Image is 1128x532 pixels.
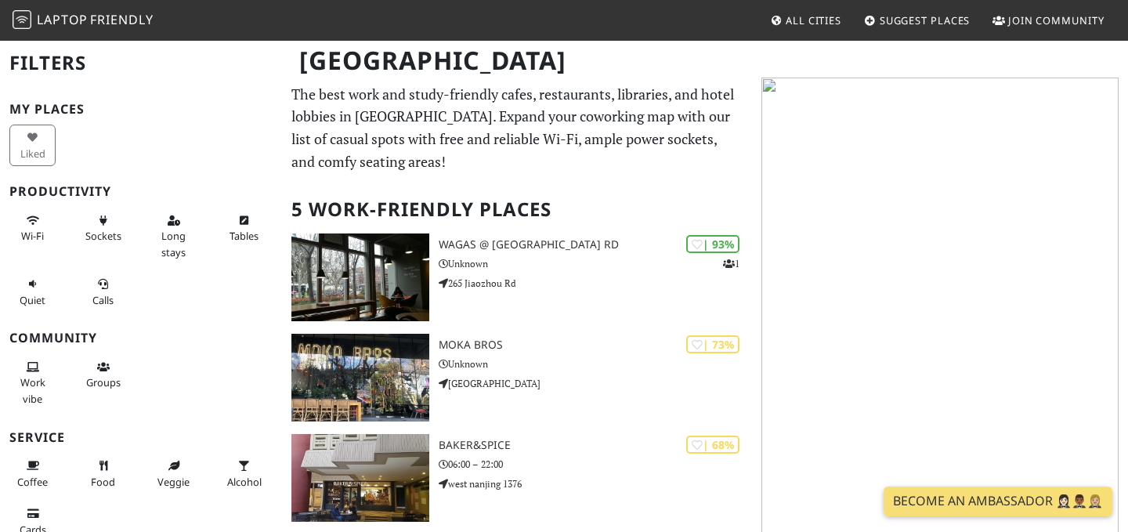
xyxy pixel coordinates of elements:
span: Alcohol [227,475,262,489]
h3: Wagas @ [GEOGRAPHIC_DATA] Rd [439,238,752,252]
p: Unknown [439,356,752,371]
span: People working [20,375,45,405]
a: Join Community [986,6,1111,34]
span: Join Community [1008,13,1104,27]
img: LaptopFriendly [13,10,31,29]
span: Long stays [161,229,186,259]
img: Wagas @ Jiaozhou Rd [291,233,429,321]
div: | 93% [686,235,739,253]
span: Group tables [86,375,121,389]
p: 265 Jiaozhou Rd [439,276,752,291]
h3: Productivity [9,184,273,199]
a: All Cities [764,6,848,34]
h3: Moka Bros [439,338,752,352]
button: Long stays [150,208,197,265]
div: | 68% [686,436,739,454]
p: 06:00 – 22:00 [439,457,752,472]
button: Tables [221,208,267,249]
span: Laptop [37,11,88,28]
h2: Filters [9,39,273,87]
span: Veggie [157,475,190,489]
p: 1 [723,256,739,271]
button: Work vibe [9,354,56,411]
p: Unknown [439,256,752,271]
button: Sockets [80,208,126,249]
h2: 5 Work-Friendly Places [291,186,743,233]
button: Wi-Fi [9,208,56,249]
a: Moka Bros | 73% Moka Bros Unknown [GEOGRAPHIC_DATA] [282,334,752,422]
span: Quiet [20,293,45,307]
button: Quiet [9,271,56,313]
p: west nanjing 1376 [439,476,752,491]
a: Become an Ambassador 🤵🏻‍♀️🤵🏾‍♂️🤵🏼‍♀️ [884,487,1112,516]
span: Video/audio calls [92,293,114,307]
button: Groups [80,354,126,396]
button: Veggie [150,453,197,494]
h3: BAKER&SPICE [439,439,752,452]
p: The best work and study-friendly cafes, restaurants, libraries, and hotel lobbies in [GEOGRAPHIC_... [291,83,743,173]
span: Stable Wi-Fi [21,229,44,243]
span: All Cities [786,13,841,27]
img: BAKER&SPICE [291,434,429,522]
span: Friendly [90,11,153,28]
p: [GEOGRAPHIC_DATA] [439,376,752,391]
span: Coffee [17,475,48,489]
h3: My Places [9,102,273,117]
span: Power sockets [85,229,121,243]
button: Alcohol [221,453,267,494]
a: Suggest Places [858,6,977,34]
span: Work-friendly tables [230,229,258,243]
a: BAKER&SPICE | 68% BAKER&SPICE 06:00 – 22:00 west nanjing 1376 [282,434,752,522]
button: Calls [80,271,126,313]
h1: [GEOGRAPHIC_DATA] [287,39,749,82]
span: Suggest Places [880,13,971,27]
h3: Service [9,430,273,445]
h3: Community [9,331,273,346]
a: LaptopFriendly LaptopFriendly [13,7,154,34]
span: Food [91,475,115,489]
div: | 73% [686,335,739,353]
button: Coffee [9,453,56,494]
a: Wagas @ Jiaozhou Rd | 93% 1 Wagas @ [GEOGRAPHIC_DATA] Rd Unknown 265 Jiaozhou Rd [282,233,752,321]
button: Food [80,453,126,494]
img: Moka Bros [291,334,429,422]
